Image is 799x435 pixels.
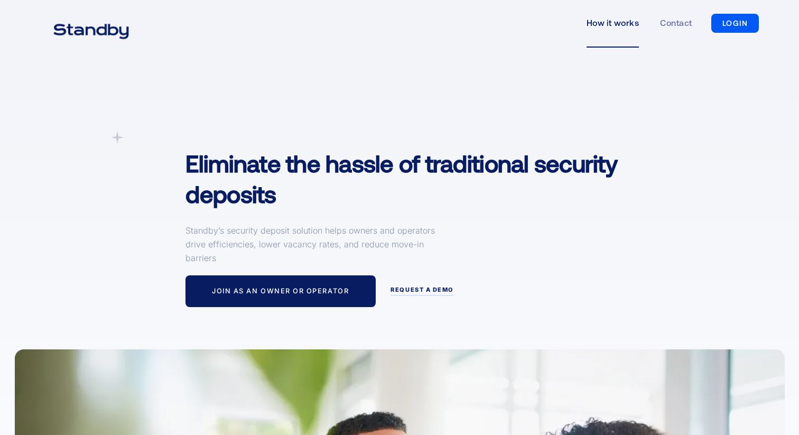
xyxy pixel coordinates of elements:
[185,224,439,265] p: Standby’s security deposit solution helps owners and operators drive efficiencies, lower vacancy ...
[212,287,349,295] div: Join as an owner or operator
[40,17,142,30] a: home
[711,14,759,33] a: LOGIN
[185,131,291,142] div: A simpler Deposit Solution
[391,286,454,296] a: request a demo
[391,286,454,294] div: request a demo
[185,148,677,209] h1: Eliminate the hassle of traditional security deposits
[185,275,376,307] a: Join as an owner or operator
